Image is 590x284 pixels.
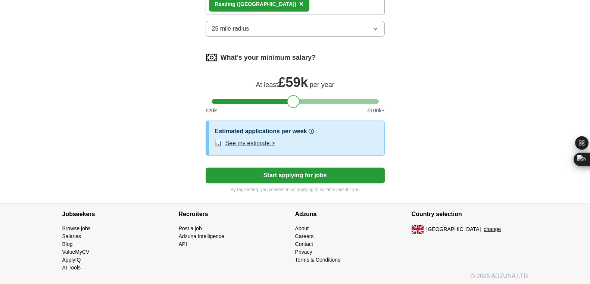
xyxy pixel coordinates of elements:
a: Careers [295,233,314,239]
span: 📊 [215,139,222,148]
a: ValueMyCV [62,249,90,255]
p: By registering, you consent to us applying to suitable jobs for you [206,186,385,193]
a: About [295,225,309,231]
a: Terms & Conditions [295,257,340,263]
strong: Reading [215,1,235,7]
button: Start applying for jobs [206,168,385,183]
a: AI Tools [62,265,81,271]
span: £ 20 k [206,107,217,115]
img: salary.png [206,52,218,63]
span: £ 59k [278,75,308,90]
label: What's your minimum salary? [221,53,316,63]
h4: Country selection [412,204,528,225]
a: API [179,241,187,247]
button: change [484,225,501,233]
span: ([GEOGRAPHIC_DATA]) [237,1,296,7]
h3: Estimated applications per week [215,127,307,136]
a: Privacy [295,249,312,255]
a: ApplyIQ [62,257,81,263]
a: Adzuna Intelligence [179,233,224,239]
span: per year [310,81,334,88]
a: Salaries [62,233,81,239]
button: 25 mile radius [206,21,385,37]
a: Contact [295,241,313,247]
a: Post a job [179,225,202,231]
button: See my estimate > [225,139,275,148]
a: Browse jobs [62,225,91,231]
a: Blog [62,241,73,247]
img: UK flag [412,225,424,234]
span: [GEOGRAPHIC_DATA] [427,225,481,233]
span: 25 mile radius [212,24,249,33]
h3: : [315,127,317,136]
span: At least [256,81,278,88]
